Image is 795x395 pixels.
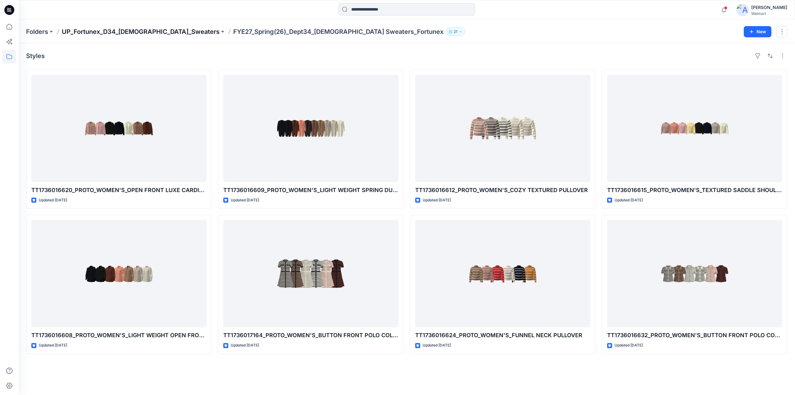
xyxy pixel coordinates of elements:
[223,331,398,340] p: TT1736017164_PROTO_WOMEN'S_BUTTON FRONT POLO COLLAR DRESS
[736,4,749,16] img: avatar
[231,342,259,349] p: Updated [DATE]
[423,197,451,204] p: Updated [DATE]
[751,4,787,11] div: [PERSON_NAME]
[39,342,67,349] p: Updated [DATE]
[39,197,67,204] p: Updated [DATE]
[607,220,782,327] a: TT1736016632_PROTO_WOMEN'S_BUTTON FRONT POLO COLLAR CARDIGAN
[31,75,207,182] a: TT1736016620_PROTO_WOMEN'S_OPEN FRONT LUXE CARDIGAN
[223,186,398,195] p: TT1736016609_PROTO_WOMEN'S_LIGHT WEIGHT SPRING DUSTER
[26,52,45,60] h4: Styles
[415,220,590,327] a: TT1736016624_PROTO_WOMEN'S_FUNNEL NECK PULLOVER
[607,186,782,195] p: TT1736016615_PROTO_WOMEN'S_TEXTURED SADDLE SHOULDER CREW
[231,197,259,204] p: Updated [DATE]
[423,342,451,349] p: Updated [DATE]
[615,197,643,204] p: Updated [DATE]
[751,11,787,16] div: Walmart
[62,27,220,36] a: UP_Fortunex_D34_[DEMOGRAPHIC_DATA]_Sweaters
[454,28,457,35] p: 21
[26,27,48,36] a: Folders
[615,342,643,349] p: Updated [DATE]
[223,75,398,182] a: TT1736016609_PROTO_WOMEN'S_LIGHT WEIGHT SPRING DUSTER
[607,75,782,182] a: TT1736016615_PROTO_WOMEN'S_TEXTURED SADDLE SHOULDER CREW
[31,186,207,195] p: TT1736016620_PROTO_WOMEN'S_OPEN FRONT LUXE CARDIGAN
[223,220,398,327] a: TT1736017164_PROTO_WOMEN'S_BUTTON FRONT POLO COLLAR DRESS
[446,27,465,36] button: 21
[415,75,590,182] a: TT1736016612_PROTO_WOMEN'S_COZY TEXTURED PULLOVER
[415,331,590,340] p: TT1736016624_PROTO_WOMEN'S_FUNNEL NECK PULLOVER
[233,27,443,36] p: FYE27_Spring(26)_Dept34_[DEMOGRAPHIC_DATA] Sweaters_Fortunex
[31,331,207,340] p: TT1736016608_PROTO_WOMEN'S_LIGHT WEIGHT OPEN FRONT CARDIGAN
[415,186,590,195] p: TT1736016612_PROTO_WOMEN'S_COZY TEXTURED PULLOVER
[31,220,207,327] a: TT1736016608_PROTO_WOMEN'S_LIGHT WEIGHT OPEN FRONT CARDIGAN
[607,331,782,340] p: TT1736016632_PROTO_WOMEN'S_BUTTON FRONT POLO COLLAR CARDIGAN
[744,26,771,37] button: New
